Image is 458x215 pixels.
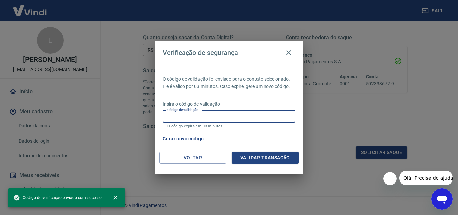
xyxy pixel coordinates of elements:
button: Voltar [159,152,226,164]
iframe: Botão para abrir a janela de mensagens [431,188,453,210]
iframe: Mensagem da empresa [399,171,453,185]
p: Insira o código de validação [163,101,295,108]
p: O código de validação foi enviado para o contato selecionado. Ele é válido por 03 minutos. Caso e... [163,76,295,90]
label: Código de validação [167,107,198,112]
span: Olá! Precisa de ajuda? [4,5,56,10]
p: O código expira em 03 minutos. [167,124,291,128]
span: Código de verificação enviado com sucesso. [13,194,103,201]
button: close [108,190,123,205]
button: Validar transação [232,152,299,164]
iframe: Fechar mensagem [383,172,397,185]
h4: Verificação de segurança [163,49,238,57]
button: Gerar novo código [160,132,207,145]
